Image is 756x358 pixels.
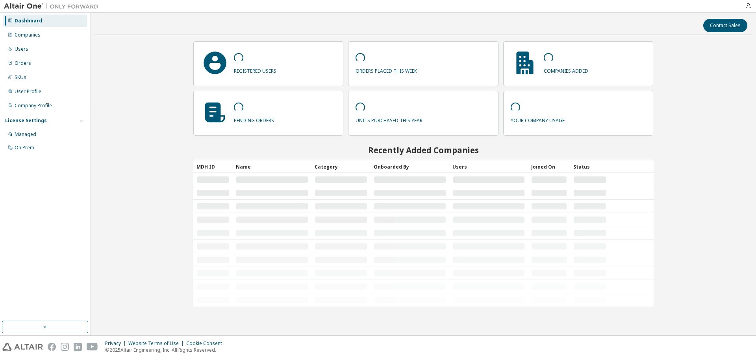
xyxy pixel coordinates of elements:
[2,343,43,351] img: altair_logo.svg
[703,19,747,32] button: Contact Sales
[196,160,230,173] div: MDH ID
[356,115,422,124] p: units purchased this year
[374,160,446,173] div: Onboarded By
[356,65,417,74] p: orders placed this week
[15,74,26,81] div: SKUs
[186,340,227,347] div: Cookie Consent
[511,115,565,124] p: your company usage
[128,340,186,347] div: Website Terms of Use
[15,88,41,95] div: User Profile
[315,160,367,173] div: Category
[61,343,69,351] img: instagram.svg
[15,103,52,109] div: Company Profile
[48,343,56,351] img: facebook.svg
[573,160,606,173] div: Status
[105,347,227,353] p: © 2025 Altair Engineering, Inc. All Rights Reserved.
[234,65,276,74] p: registered users
[15,131,36,138] div: Managed
[15,145,34,151] div: On Prem
[105,340,128,347] div: Privacy
[544,65,588,74] p: companies added
[4,2,102,10] img: Altair One
[15,18,42,24] div: Dashboard
[87,343,98,351] img: youtube.svg
[5,117,47,124] div: License Settings
[15,32,41,38] div: Companies
[74,343,82,351] img: linkedin.svg
[15,46,28,52] div: Users
[452,160,525,173] div: Users
[15,60,31,66] div: Orders
[234,115,274,124] p: pending orders
[193,145,654,155] h2: Recently Added Companies
[236,160,308,173] div: Name
[531,160,567,173] div: Joined On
